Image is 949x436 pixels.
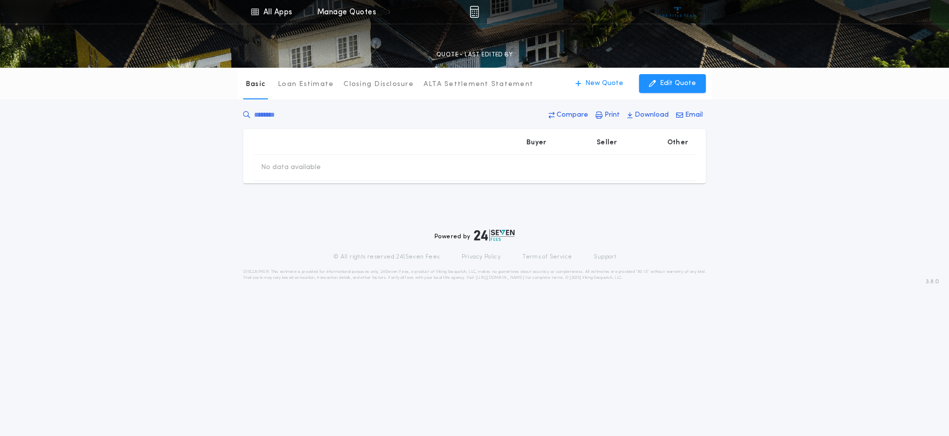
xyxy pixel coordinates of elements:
[522,253,572,261] a: Terms of Service
[926,277,939,286] span: 3.8.0
[474,229,515,241] img: logo
[436,50,513,60] p: QUOTE - LAST EDITED BY
[594,253,616,261] a: Support
[635,110,669,120] p: Download
[667,138,688,148] p: Other
[604,110,620,120] p: Print
[475,276,524,280] a: [URL][DOMAIN_NAME]
[639,74,706,93] button: Edit Quote
[344,80,414,89] p: Closing Disclosure
[253,155,329,180] td: No data available
[462,253,501,261] a: Privacy Policy
[278,80,334,89] p: Loan Estimate
[585,79,623,88] p: New Quote
[246,80,265,89] p: Basic
[593,106,623,124] button: Print
[243,269,706,281] p: DISCLAIMER: This estimate is provided for informational purposes only. 24|Seven Fees, a product o...
[660,79,696,88] p: Edit Quote
[673,106,706,124] button: Email
[659,7,696,17] img: vs-icon
[526,138,546,148] p: Buyer
[557,110,588,120] p: Compare
[597,138,617,148] p: Seller
[546,106,591,124] button: Compare
[434,229,515,241] div: Powered by
[624,106,672,124] button: Download
[565,74,633,93] button: New Quote
[685,110,703,120] p: Email
[424,80,533,89] p: ALTA Settlement Statement
[333,253,440,261] p: © All rights reserved. 24|Seven Fees
[470,6,479,18] img: img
